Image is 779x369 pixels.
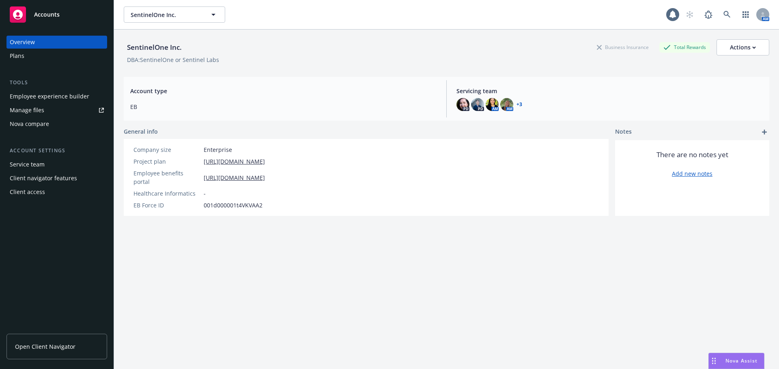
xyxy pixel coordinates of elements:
[131,11,201,19] span: SentinelOne Inc.
[130,87,437,95] span: Account type
[130,102,437,111] span: EB
[700,6,717,23] a: Report a Bug
[10,172,77,185] div: Client navigator features
[6,172,107,185] a: Client navigator features
[10,90,89,103] div: Employee experience builder
[471,98,484,111] img: photo
[124,42,185,53] div: SentinelOne Inc.
[682,6,698,23] a: Start snowing
[204,145,232,154] span: Enterprise
[6,36,107,49] a: Overview
[6,158,107,171] a: Service team
[760,127,769,137] a: add
[500,98,513,111] img: photo
[456,87,763,95] span: Servicing team
[133,201,200,209] div: EB Force ID
[10,158,45,171] div: Service team
[133,169,200,186] div: Employee benefits portal
[615,127,632,137] span: Notes
[6,186,107,198] a: Client access
[738,6,754,23] a: Switch app
[15,342,75,351] span: Open Client Navigator
[516,102,522,107] a: +3
[486,98,499,111] img: photo
[10,36,35,49] div: Overview
[133,145,200,154] div: Company size
[204,201,263,209] span: 001d000001t4VKVAA2
[656,150,728,160] span: There are no notes yet
[717,39,769,55] button: Actions
[133,157,200,166] div: Project plan
[6,117,107,130] a: Nova compare
[730,40,756,55] div: Actions
[6,49,107,62] a: Plans
[133,189,200,198] div: Healthcare Informatics
[10,117,49,130] div: Nova compare
[10,186,45,198] div: Client access
[708,353,764,369] button: Nova Assist
[709,353,719,369] div: Drag to move
[127,55,219,64] div: DBA: SentinelOne or Sentinel Labs
[6,90,107,103] a: Employee experience builder
[124,127,158,136] span: General info
[725,357,757,364] span: Nova Assist
[6,3,107,26] a: Accounts
[204,189,206,198] span: -
[204,157,265,166] a: [URL][DOMAIN_NAME]
[6,104,107,117] a: Manage files
[10,49,24,62] div: Plans
[10,104,44,117] div: Manage files
[124,6,225,23] button: SentinelOne Inc.
[204,173,265,182] a: [URL][DOMAIN_NAME]
[672,169,712,178] a: Add new notes
[6,79,107,87] div: Tools
[6,147,107,155] div: Account settings
[456,98,469,111] img: photo
[719,6,735,23] a: Search
[593,42,653,52] div: Business Insurance
[34,11,60,18] span: Accounts
[659,42,710,52] div: Total Rewards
